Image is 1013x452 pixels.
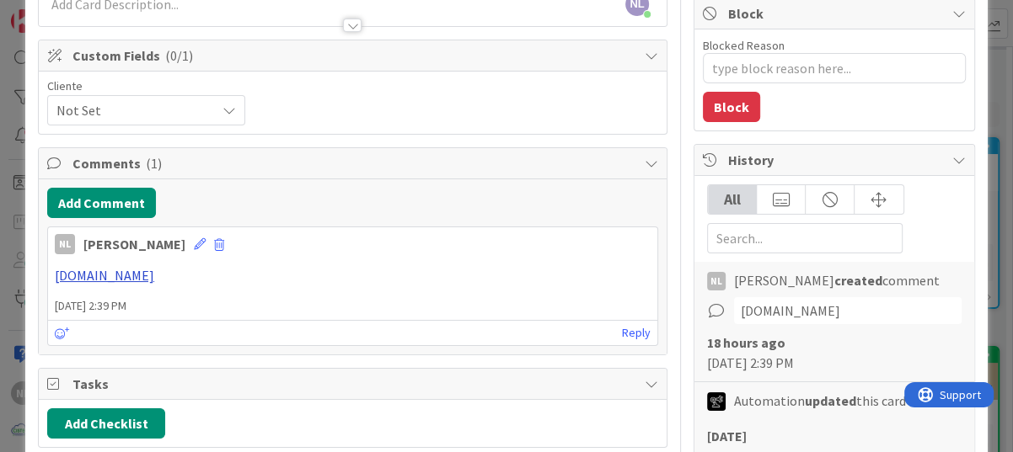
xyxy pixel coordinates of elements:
div: Cliente [47,80,245,92]
label: Blocked Reason [703,38,785,53]
button: Add Checklist [47,408,165,439]
div: NL [55,234,75,254]
span: Custom Fields [72,45,636,66]
a: Reply [622,322,651,343]
span: Comments [72,153,636,173]
a: [DOMAIN_NAME] [55,267,154,284]
span: ( 1 ) [146,155,162,172]
input: Search... [707,223,903,253]
b: updated [805,392,856,409]
span: ( 0/1 ) [165,47,193,64]
span: Tasks [72,374,636,394]
span: [DATE] 2:39 PM [48,297,657,315]
span: Not Set [56,98,207,122]
span: Block [728,3,944,24]
b: 18 hours ago [707,334,785,351]
div: [DATE] 2:39 PM [707,332,962,373]
span: Support [35,3,77,23]
span: Automation this card [734,391,906,411]
span: [PERSON_NAME] comment [734,270,940,290]
b: created [834,272,882,289]
div: [DOMAIN_NAME] [734,297,962,324]
span: History [728,150,944,170]
button: Add Comment [47,188,156,218]
div: NL [707,272,726,290]
div: [PERSON_NAME] [83,234,185,254]
div: All [708,185,757,214]
b: [DATE] [707,428,747,444]
button: Block [703,92,760,122]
